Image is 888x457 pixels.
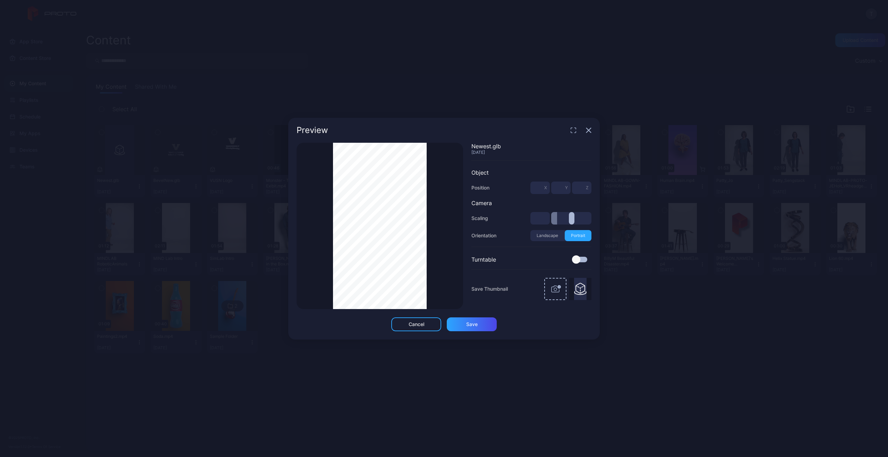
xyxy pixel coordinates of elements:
[471,285,508,293] span: Save Thumbnail
[471,184,489,192] div: Position
[471,169,591,176] div: Object
[565,230,592,241] button: Portrait
[586,185,589,191] span: Z
[530,230,565,241] button: Landscape
[471,150,591,155] div: [DATE]
[544,185,547,191] span: X
[391,317,441,331] button: Cancel
[447,317,497,331] button: Save
[466,322,478,327] div: Save
[471,200,591,206] div: Camera
[471,214,488,222] div: Scaling
[409,322,424,327] div: Cancel
[471,256,496,263] div: Turntable
[471,231,496,240] div: Orientation
[574,278,587,300] img: Thumbnail
[471,143,591,150] div: Newest.glb
[297,126,328,134] div: Preview
[565,185,568,191] span: Y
